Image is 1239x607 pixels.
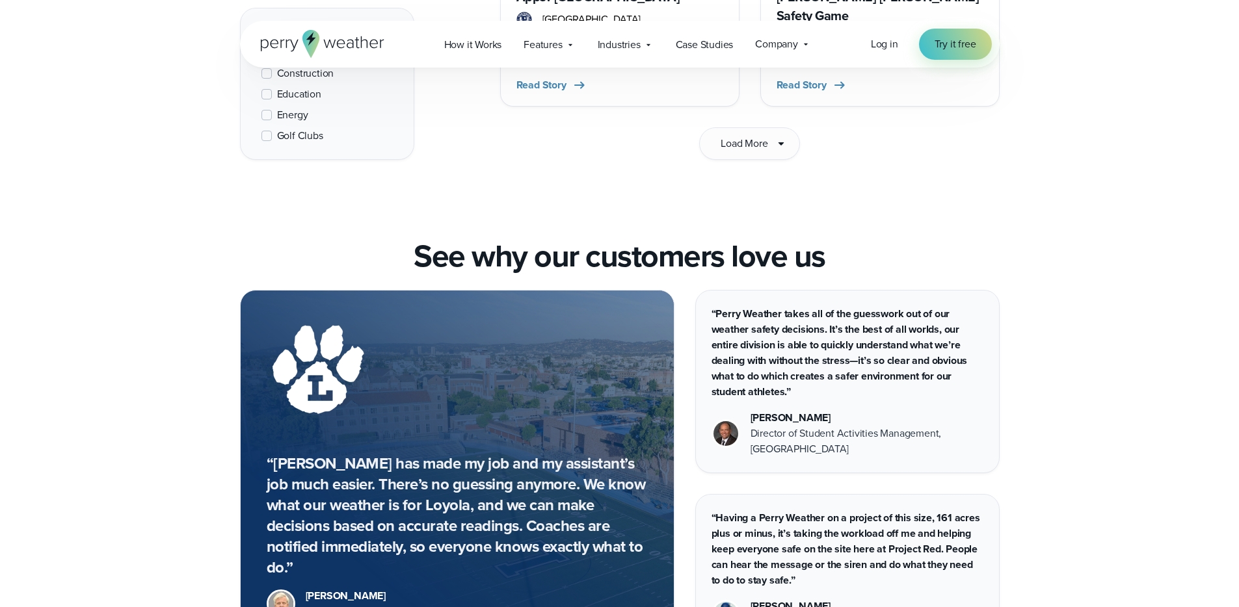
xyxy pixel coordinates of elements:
[542,12,641,27] span: [GEOGRAPHIC_DATA]
[699,127,799,160] button: Load More
[751,426,983,457] div: Director of Student Activities Management, [GEOGRAPHIC_DATA]
[751,410,983,426] div: [PERSON_NAME]
[871,36,898,52] a: Log in
[277,86,321,102] span: Education
[433,31,513,58] a: How it Works
[516,77,587,93] button: Read Story
[524,37,562,53] span: Features
[414,238,825,274] h2: See why our customers love us
[306,588,602,604] div: [PERSON_NAME]
[665,31,745,58] a: Case Studies
[516,12,532,27] img: Paramus high school
[444,37,502,53] span: How it Works
[256,19,398,34] div: Industries
[516,77,566,93] span: Read Story
[277,128,323,144] span: Golf Clubs
[755,36,798,52] span: Company
[267,453,648,578] p: “[PERSON_NAME] has made my job and my assistant’s job much easier. There’s no guessing anymore. W...
[871,36,898,51] span: Log in
[676,37,734,53] span: Case Studies
[267,316,371,420] img: White Loyola High School Logo
[777,77,847,93] button: Read Story
[935,36,976,52] span: Try it free
[777,77,827,93] span: Read Story
[277,66,334,81] span: Construction
[277,107,308,123] span: Energy
[721,136,767,151] span: Load More
[598,37,641,53] span: Industries
[712,510,983,588] p: “Having a Perry Weather on a project of this size, 161 acres plus or minus, it’s taking the workl...
[919,29,992,60] a: Try it free
[712,306,983,400] p: “Perry Weather takes all of the guesswork out of our weather safety decisions. It’s the best of a...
